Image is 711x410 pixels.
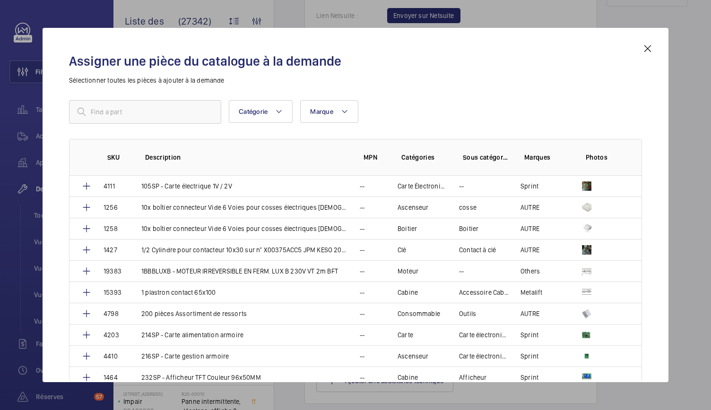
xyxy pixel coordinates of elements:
p: 15393 [104,288,121,297]
button: Catégorie [229,100,293,123]
p: -- [459,181,464,191]
p: Carte électronique [459,330,509,340]
p: Description [145,153,348,162]
p: 1BBBLUXB - MOTEUR IRREVERSIBLE EN FERM. LUX B 230V VT 2m BFT [141,266,338,276]
p: SKU [107,153,130,162]
img: _ZUk7qf2unumoXbBkFi0gTR7ZNqNL6UE5Rs2Tmpz50DeZjvR.png [582,266,591,276]
p: 4111 [104,181,115,191]
p: -- [360,309,364,318]
p: Others [520,266,540,276]
p: Boitier [398,224,417,233]
p: -- [360,224,364,233]
p: AUTRE [520,203,539,212]
p: 4203 [104,330,119,340]
p: Sprint [520,330,538,340]
p: Consommable [398,309,440,318]
p: -- [360,181,364,191]
p: Carte [398,330,413,340]
img: zFmTAkdQJGWZJ5H0ixA42xqanATFSfg73ot4b32Dg3qffFTh.png [582,288,591,297]
p: Cabine [398,373,418,382]
p: -- [360,266,364,276]
p: -- [360,373,364,382]
p: -- [360,203,364,212]
p: 200 pièces Assortiment de ressorts [141,309,247,318]
p: Metalift [520,288,542,297]
img: rQqyNG_p1QIXkfvM0XXwnzJ5szL-Locnnsjgt7bA8Ls8gyg5.png [582,224,591,233]
p: -- [360,245,364,255]
p: 214SP - Carte alimentation armoire [141,330,243,340]
p: 105SP - Carte électrique 1V / 2V [141,181,232,191]
p: 216SP - Carte gestion armoire [141,351,229,361]
p: Carte électronique [459,351,509,361]
input: Find a part [69,100,221,124]
p: Sous catégories [463,153,509,162]
p: 1 plastron contact 65x100 [141,288,216,297]
p: 1464 [104,373,118,382]
p: AUTRE [520,309,539,318]
p: 1/2 Cylindre pour contacteur 10x30 sur n° X00375ACC5 JPM KESO 200S OMEGA [141,245,348,255]
p: -- [360,351,364,361]
img: vDJX9IuxE1VDmgfr-eFtu1I3QO68iV0fsRZQ_ZeCEmDdRaJF.jpeg [582,245,591,255]
p: Sélectionner toutes les pièces à ajouter à la demande [69,76,642,85]
p: 232SP - Afficheur TFT Couleur 96x50MM [141,373,261,382]
p: 10x boîtier connecteur Vide 6 Voies pour cosses électriques [DEMOGRAPHIC_DATA] 6.3mm [141,203,348,212]
p: -- [360,330,364,340]
p: Contact à clé [459,245,496,255]
p: Carte Électronique [398,181,448,191]
p: MPN [364,153,386,162]
p: AUTRE [520,245,539,255]
p: 4798 [104,309,119,318]
p: Boitier [459,224,478,233]
p: Clé [398,245,407,255]
img: ZnHR4GKy1tjVrcG1hHZk3dKAjhzhylX_dgVI7MrB8cLvmcHD.png [582,330,591,340]
img: M3QRbTH3PYgv9KTJAkXvSRNYwYXh7_J3EcCZlmMdCwBTVYia.png [582,203,591,212]
img: DQzTwad_5L_I2zb1Th9I6NBsgzUbfb_5V-qNiTpWVfXZZMzK.jpeg [582,309,591,318]
p: Sprint [520,373,538,382]
p: Accessoire Cabine [459,288,509,297]
img: smoyroVgGq2SJX8SaoJGpxRXREUz5EaMY71jMBdll-BPmasG.png [582,373,591,382]
p: 4410 [104,351,118,361]
span: Catégorie [239,108,268,115]
p: Marques [524,153,571,162]
p: 1258 [104,224,118,233]
p: Sprint [520,181,538,191]
button: Marque [300,100,358,123]
p: Ascenseur [398,203,429,212]
p: cosse [459,203,477,212]
p: Afficheur [459,373,487,382]
p: Outils [459,309,476,318]
p: 19383 [104,266,121,276]
p: Ascenseur [398,351,429,361]
h2: Assigner une pièce du catalogue à la demande [69,52,642,70]
p: Sprint [520,351,538,361]
p: Catégories [401,153,448,162]
p: Moteur [398,266,418,276]
p: Photos [586,153,623,162]
span: Marque [310,108,333,115]
p: AUTRE [520,224,539,233]
p: 1427 [104,245,117,255]
p: 1256 [104,203,118,212]
img: d5hS-jBaxdJ4RdLJ2WUbQ4PkbxwWSbbxpTxveRoiAUam6hUc.jpeg [582,181,591,191]
p: -- [360,288,364,297]
p: -- [459,266,464,276]
p: Cabine [398,288,418,297]
p: 10x boîtier connecteur Vide 6 Voies pour cosses électriques [DEMOGRAPHIC_DATA] 6.3mm [141,224,348,233]
img: _b8aL4ntbTY57d-b3p1_QH6nICcRp1D7DqctldxDoiiaGGNR.jpeg [582,351,591,361]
